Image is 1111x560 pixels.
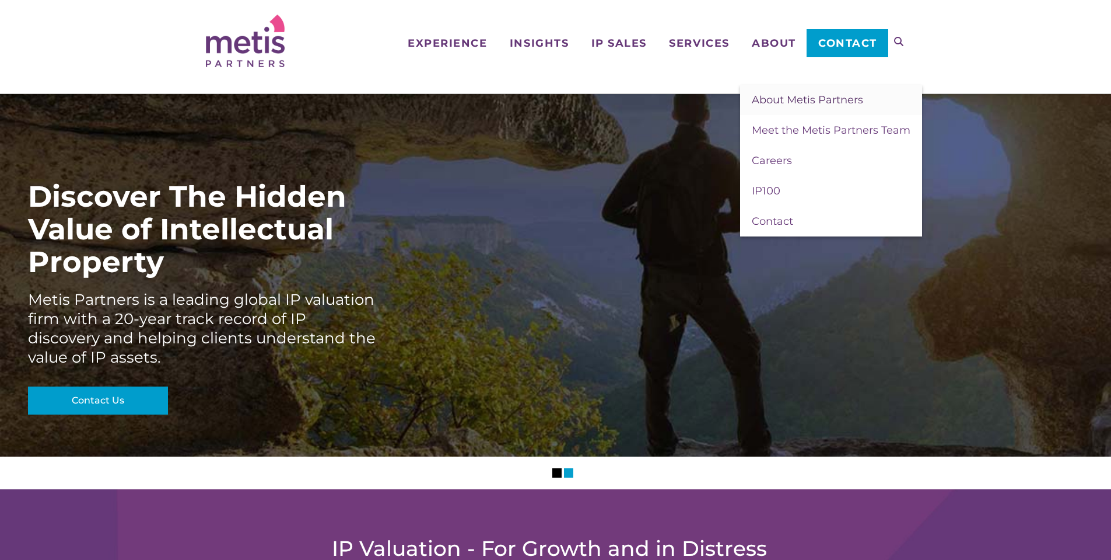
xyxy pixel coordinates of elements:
[564,468,573,478] li: Slider Page 2
[669,38,729,48] span: Services
[28,387,168,415] a: Contact Us
[818,38,877,48] span: Contact
[591,38,647,48] span: IP Sales
[752,215,793,228] span: Contact
[752,154,792,167] span: Careers
[740,206,922,236] a: Contact
[752,93,863,106] span: About Metis Partners
[740,115,922,145] a: Meet the Metis Partners Team
[408,38,487,48] span: Experience
[740,85,922,115] a: About Metis Partners
[206,15,285,67] img: Metis Partners
[752,124,910,137] span: Meet the Metis Partners Team
[28,180,378,279] div: Discover The Hidden Value of Intellectual Property
[510,38,569,48] span: Insights
[740,176,922,206] a: IP100
[752,185,780,197] span: IP100
[28,290,378,367] div: Metis Partners is a leading global IP valuation firm with a 20-year track record of IP discovery ...
[552,468,562,478] li: Slider Page 1
[752,38,796,48] span: About
[807,29,888,57] a: Contact
[740,145,922,176] a: Careers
